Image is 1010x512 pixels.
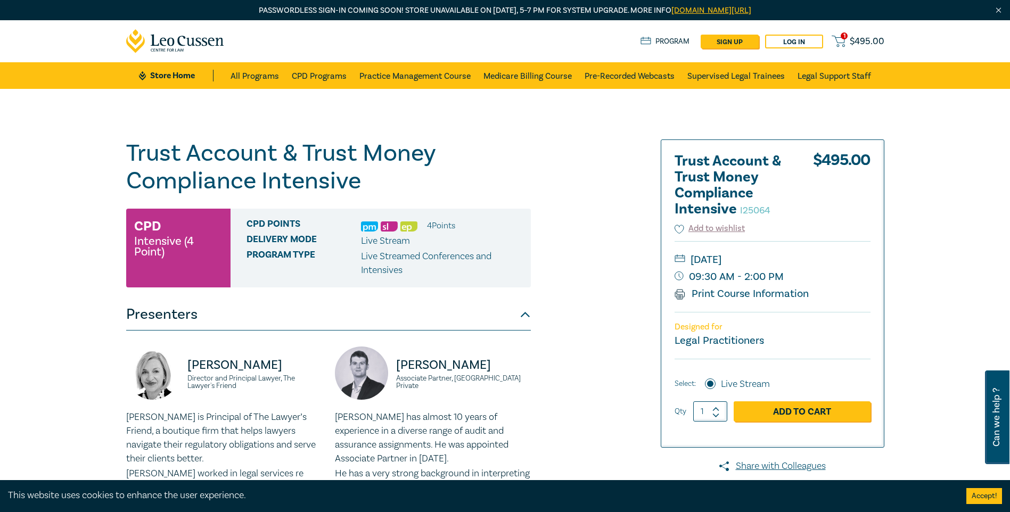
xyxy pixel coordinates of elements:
[292,62,347,89] a: CPD Programs
[813,153,871,222] div: $ 495.00
[693,401,727,422] input: 1
[798,62,871,89] a: Legal Support Staff
[126,346,179,400] img: https://s3.ap-southeast-2.amazonaws.com/leo-cussen-store-production-content/Contacts/Jennie%20Pak...
[8,489,950,502] div: This website uses cookies to enhance the user experience.
[675,334,764,348] small: Legal Practitioners
[687,62,785,89] a: Supervised Legal Trainees
[641,36,690,47] a: Program
[361,221,378,232] img: Practice Management & Business Skills
[126,410,322,466] p: [PERSON_NAME] is Principal of The Lawyer’s Friend, a boutique firm that helps lawyers navigate th...
[734,401,871,422] a: Add to Cart
[675,322,871,332] p: Designed for
[701,35,759,48] a: sign up
[381,221,398,232] img: Substantive Law
[187,375,322,390] small: Director and Principal Lawyer, The Lawyer's Friend
[247,234,361,248] span: Delivery Mode
[359,62,471,89] a: Practice Management Course
[139,70,213,81] a: Store Home
[126,5,884,16] p: Passwordless sign-in coming soon! Store unavailable on [DATE], 5–7 PM for system upgrade. More info
[675,268,871,285] small: 09:30 AM - 2:00 PM
[671,5,751,15] a: [DOMAIN_NAME][URL]
[661,459,884,473] a: Share with Colleagues
[126,299,531,331] button: Presenters
[361,250,523,277] p: Live Streamed Conferences and Intensives
[991,377,1001,458] span: Can we help ?
[396,357,531,374] p: [PERSON_NAME]
[126,139,531,195] h1: Trust Account & Trust Money Compliance Intensive
[134,236,223,257] small: Intensive (4 Point)
[675,251,871,268] small: [DATE]
[966,488,1002,504] button: Accept cookies
[675,287,809,301] a: Print Course Information
[841,32,848,39] span: 1
[740,204,770,217] small: I25064
[187,357,322,374] p: [PERSON_NAME]
[335,346,388,400] img: https://s3.ap-southeast-2.amazonaws.com/leo-cussen-store-production-content/Contacts/Alex%20Young...
[247,219,361,233] span: CPD Points
[361,235,410,247] span: Live Stream
[994,6,1003,15] img: Close
[675,222,745,235] button: Add to wishlist
[247,250,361,277] span: Program type
[675,378,696,390] span: Select:
[675,406,686,417] label: Qty
[231,62,279,89] a: All Programs
[427,219,455,233] li: 4 Point s
[483,62,572,89] a: Medicare Billing Course
[585,62,675,89] a: Pre-Recorded Webcasts
[765,35,823,48] a: Log in
[721,377,770,391] label: Live Stream
[335,410,531,466] p: [PERSON_NAME] has almost 10 years of experience in a diverse range of audit and assurance assignm...
[396,375,531,390] small: Associate Partner, [GEOGRAPHIC_DATA] Private
[134,217,161,236] h3: CPD
[850,36,884,47] span: $ 495.00
[675,153,792,217] h2: Trust Account & Trust Money Compliance Intensive
[400,221,417,232] img: Ethics & Professional Responsibility
[126,467,322,481] p: [PERSON_NAME] worked in legal services re
[335,467,531,481] p: He has a very strong background in interpreting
